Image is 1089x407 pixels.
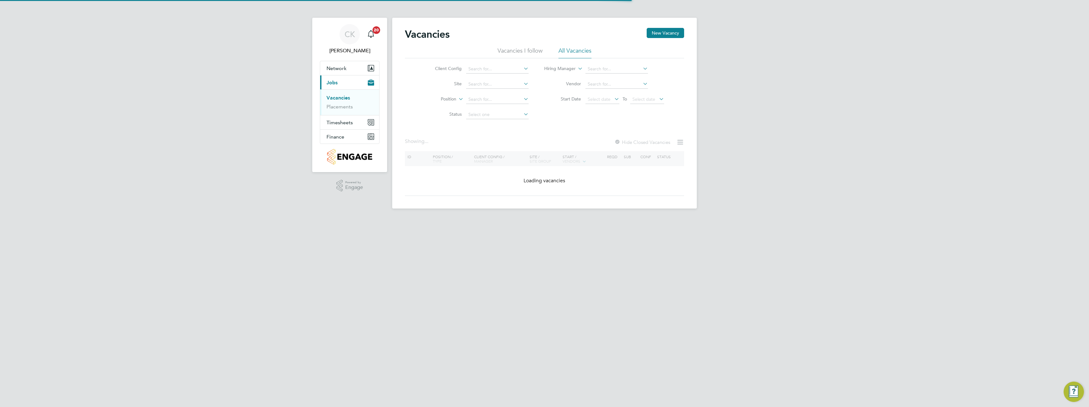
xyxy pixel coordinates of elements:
[466,110,529,119] input: Select one
[312,18,387,172] nav: Main navigation
[345,30,355,38] span: CK
[373,26,380,34] span: 20
[365,24,377,44] a: 20
[320,61,379,75] button: Network
[558,47,591,58] li: All Vacancies
[425,81,462,87] label: Site
[632,96,655,102] span: Select date
[336,180,363,192] a: Powered byEngage
[320,47,379,55] span: Craig Kennedy
[405,138,430,145] div: Showing
[420,96,456,102] label: Position
[466,65,529,74] input: Search for...
[345,180,363,185] span: Powered by
[585,80,648,89] input: Search for...
[1064,382,1084,402] button: Engage Resource Center
[327,120,353,126] span: Timesheets
[539,66,576,72] label: Hiring Manager
[327,80,338,86] span: Jobs
[405,28,450,41] h2: Vacancies
[466,80,529,89] input: Search for...
[425,111,462,117] label: Status
[544,96,581,102] label: Start Date
[544,81,581,87] label: Vendor
[320,149,379,165] a: Go to home page
[498,47,543,58] li: Vacancies I follow
[320,130,379,144] button: Finance
[585,65,648,74] input: Search for...
[466,95,529,104] input: Search for...
[327,134,344,140] span: Finance
[621,95,629,103] span: To
[345,185,363,190] span: Engage
[425,138,428,145] span: ...
[647,28,684,38] button: New Vacancy
[614,139,670,145] label: Hide Closed Vacancies
[425,66,462,71] label: Client Config
[327,104,353,110] a: Placements
[327,65,346,71] span: Network
[327,149,372,165] img: countryside-properties-logo-retina.png
[327,95,350,101] a: Vacancies
[320,75,379,89] button: Jobs
[320,115,379,129] button: Timesheets
[588,96,610,102] span: Select date
[320,89,379,115] div: Jobs
[320,24,379,55] a: CK[PERSON_NAME]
